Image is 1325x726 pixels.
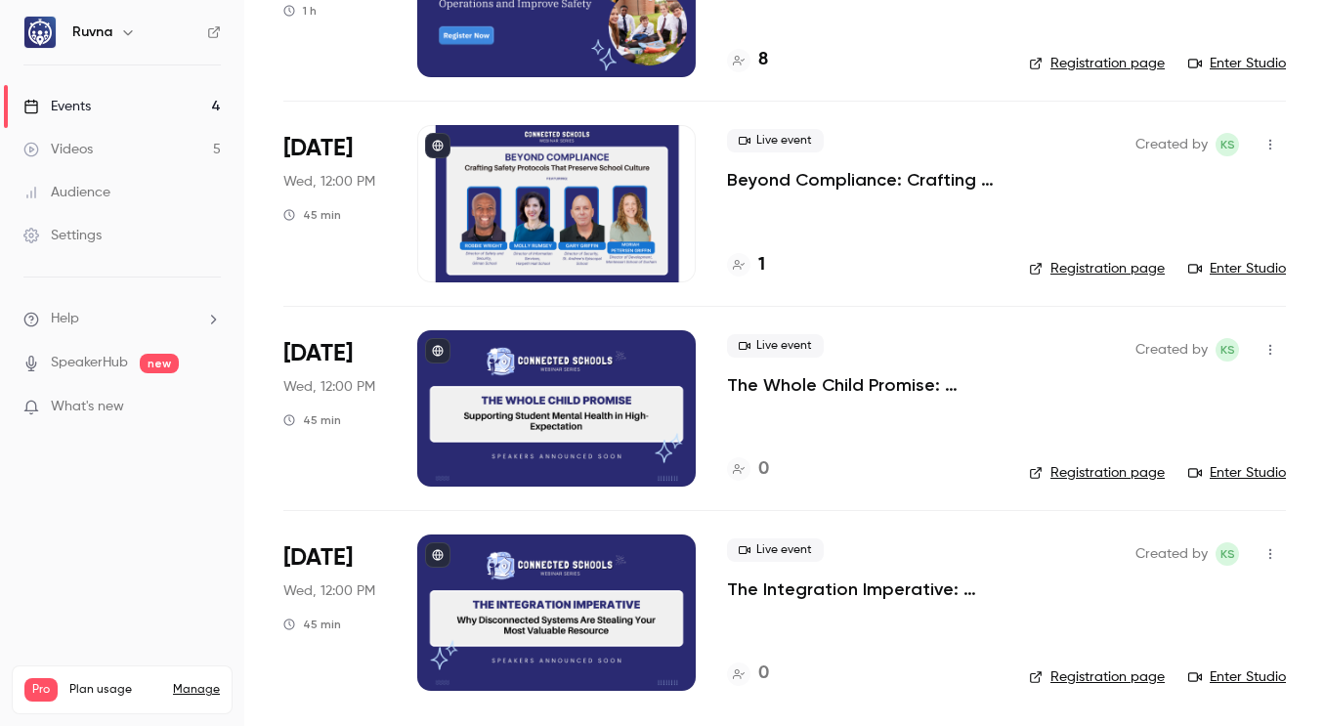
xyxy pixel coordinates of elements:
span: What's new [51,397,124,417]
span: Pro [24,678,58,702]
a: Registration page [1029,54,1165,73]
img: Ruvna [24,17,56,48]
a: 8 [727,47,768,73]
span: KS [1220,338,1235,362]
span: Wed, 12:00 PM [283,172,375,192]
span: KS [1220,133,1235,156]
span: [DATE] [283,542,353,574]
span: Live event [727,129,824,152]
div: Settings [23,226,102,245]
span: KS [1220,542,1235,566]
span: [DATE] [283,338,353,369]
h4: 0 [758,456,769,483]
a: The Integration Imperative: Why Disconnected Systems Are Stealing Your Most Valuable Resource [727,577,998,601]
span: Plan usage [69,682,161,698]
span: Live event [727,334,824,358]
div: Audience [23,183,110,202]
a: 0 [727,661,769,687]
a: Enter Studio [1188,259,1286,278]
a: Enter Studio [1188,54,1286,73]
div: Oct 22 Wed, 1:00 PM (America/New York) [283,330,386,487]
div: Events [23,97,91,116]
li: help-dropdown-opener [23,309,221,329]
a: The Whole Child Promise: Supporting Student Mental Health in High-Expectation Environments [727,373,998,397]
a: 1 [727,252,765,278]
span: Kyra Sandness [1216,542,1239,566]
a: Registration page [1029,667,1165,687]
div: 45 min [283,617,341,632]
span: Kyra Sandness [1216,338,1239,362]
a: Beyond Compliance: Crafting Safety Protocols That Preserve School Culture [727,168,998,192]
h6: Ruvna [72,22,112,42]
div: Sep 24 Wed, 1:00 PM (America/New York) [283,125,386,281]
a: 0 [727,456,769,483]
a: Enter Studio [1188,667,1286,687]
div: Videos [23,140,93,159]
div: 45 min [283,412,341,428]
a: SpeakerHub [51,353,128,373]
div: 45 min [283,207,341,223]
span: Created by [1135,338,1208,362]
a: Manage [173,682,220,698]
span: new [140,354,179,373]
span: Created by [1135,133,1208,156]
div: 1 h [283,3,317,19]
div: Nov 19 Wed, 1:00 PM (America/New York) [283,534,386,691]
span: [DATE] [283,133,353,164]
span: Created by [1135,542,1208,566]
h4: 0 [758,661,769,687]
span: Wed, 12:00 PM [283,581,375,601]
span: Help [51,309,79,329]
span: Wed, 12:00 PM [283,377,375,397]
h4: 8 [758,47,768,73]
a: Registration page [1029,463,1165,483]
h4: 1 [758,252,765,278]
span: Kyra Sandness [1216,133,1239,156]
a: Registration page [1029,259,1165,278]
a: Enter Studio [1188,463,1286,483]
span: Live event [727,538,824,562]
